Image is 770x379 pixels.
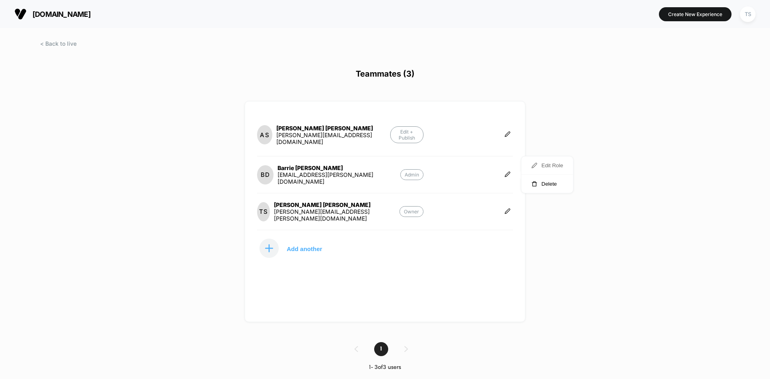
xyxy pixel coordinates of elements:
div: Barrie [PERSON_NAME] [278,164,400,171]
button: TS [738,6,758,22]
p: Edit + Publish [390,126,423,143]
div: [PERSON_NAME] [PERSON_NAME] [276,125,390,132]
button: Delete [521,175,573,193]
button: [DOMAIN_NAME] [12,8,93,20]
span: 1 [374,342,388,356]
img: Visually logo [14,8,26,20]
p: Owner [399,206,423,217]
p: Admin [400,169,423,180]
button: Add another [257,238,337,258]
button: Create New Experience [659,7,731,21]
div: [EMAIL_ADDRESS][PERSON_NAME][DOMAIN_NAME] [278,171,400,185]
button: Edit Role [521,156,573,175]
span: [DOMAIN_NAME] [32,10,91,18]
div: [PERSON_NAME] [PERSON_NAME] [274,201,399,208]
div: [PERSON_NAME][EMAIL_ADDRESS][DOMAIN_NAME] [276,132,390,145]
p: TS [259,208,268,215]
div: TS [740,6,756,22]
p: Add another [287,247,322,251]
div: [PERSON_NAME][EMAIL_ADDRESS][PERSON_NAME][DOMAIN_NAME] [274,208,399,222]
p: AS [260,131,269,139]
p: BD [261,171,270,178]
